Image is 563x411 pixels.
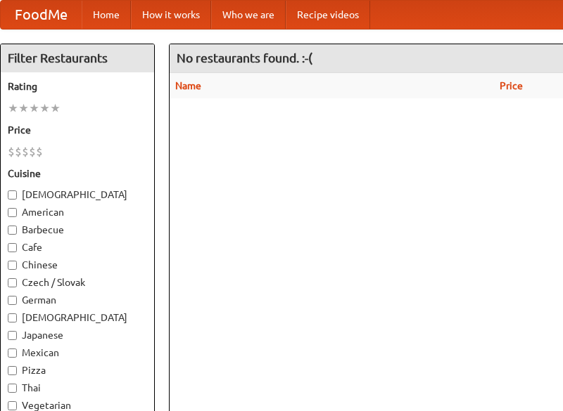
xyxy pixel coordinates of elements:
li: $ [15,144,22,159]
label: Thai [8,381,147,395]
label: [DEMOGRAPHIC_DATA] [8,311,147,325]
li: ★ [50,100,61,116]
li: ★ [29,100,39,116]
input: Chinese [8,261,17,270]
li: $ [8,144,15,159]
a: Home [82,1,131,29]
h4: Filter Restaurants [1,44,154,72]
li: ★ [39,100,50,116]
label: Japanese [8,328,147,342]
a: Who we are [211,1,286,29]
a: FoodMe [1,1,82,29]
li: $ [29,144,36,159]
li: ★ [8,100,18,116]
input: German [8,296,17,305]
input: Japanese [8,331,17,340]
label: Barbecue [8,223,147,237]
input: [DEMOGRAPHIC_DATA] [8,190,17,200]
li: $ [22,144,29,159]
li: $ [36,144,43,159]
h5: Price [8,123,147,137]
input: Mexican [8,348,17,358]
input: Vegetarian [8,401,17,410]
li: ★ [18,100,29,116]
input: Pizza [8,366,17,375]
input: Thai [8,384,17,393]
label: Cafe [8,240,147,254]
label: German [8,293,147,307]
input: American [8,208,17,217]
label: [DEMOGRAPHIC_DATA] [8,188,147,202]
input: [DEMOGRAPHIC_DATA] [8,313,17,322]
a: How it works [131,1,211,29]
h5: Cuisine [8,167,147,181]
label: Mexican [8,346,147,360]
a: Recipe videos [286,1,370,29]
label: Pizza [8,363,147,377]
a: Name [175,80,201,91]
ng-pluralize: No restaurants found. :-( [177,51,312,65]
input: Czech / Slovak [8,278,17,287]
input: Barbecue [8,226,17,235]
label: American [8,205,147,219]
h5: Rating [8,79,147,93]
a: Price [500,80,523,91]
label: Chinese [8,258,147,272]
input: Cafe [8,243,17,252]
label: Czech / Slovak [8,275,147,289]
